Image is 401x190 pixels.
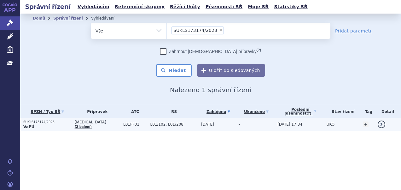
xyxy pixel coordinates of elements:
[147,105,198,118] th: RS
[113,3,166,11] a: Referenční skupiny
[226,26,229,34] input: SUKLS173174/2023
[156,64,192,77] button: Hledat
[375,105,401,118] th: Detail
[272,3,309,11] a: Statistiky SŘ
[75,120,120,124] span: [MEDICAL_DATA]
[323,105,360,118] th: Stav řízení
[201,122,214,127] span: [DATE]
[204,3,244,11] a: Písemnosti SŘ
[201,107,235,116] a: Zahájeno
[75,125,92,128] a: (2 balení)
[91,14,123,23] li: Vyhledávání
[23,125,34,129] strong: VaPÚ
[20,2,76,11] h2: Správní řízení
[257,48,261,52] abbr: (?)
[197,64,265,77] button: Uložit do sledovaných
[277,122,302,127] span: [DATE] 17:34
[238,122,240,127] span: -
[306,112,311,116] abbr: (?)
[168,3,202,11] a: Běžící lhůty
[33,16,45,21] a: Domů
[238,107,274,116] a: Ukončeno
[123,122,147,127] span: L01FF01
[53,16,83,21] a: Správní řízení
[173,28,217,33] span: SUKLS173174/2023
[72,105,120,118] th: Přípravek
[246,3,270,11] a: Moje SŘ
[23,120,72,124] p: SUKLS173174/2023
[277,105,323,118] a: Poslednípísemnost(?)
[23,107,72,116] a: SPZN / Typ SŘ
[170,86,251,94] span: Nalezeno 1 správní řízení
[150,122,198,127] span: L01/102, L01/208
[378,121,385,128] a: detail
[160,48,261,55] label: Zahrnout [DEMOGRAPHIC_DATA] přípravky
[363,122,369,127] a: +
[76,3,111,11] a: Vyhledávání
[120,105,147,118] th: ATC
[335,28,372,34] a: Přidat parametr
[360,105,375,118] th: Tag
[219,28,223,32] span: ×
[327,122,334,127] span: UKO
